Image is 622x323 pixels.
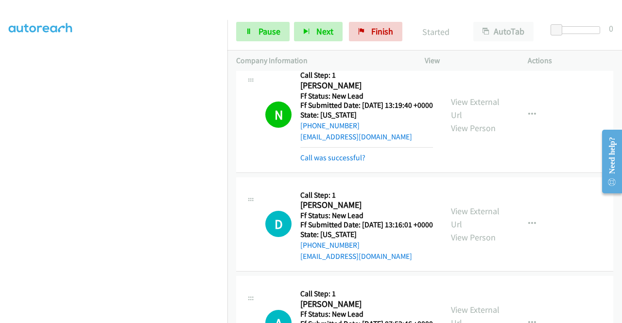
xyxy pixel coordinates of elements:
[300,220,433,230] h5: Ff Submitted Date: [DATE] 13:16:01 +0000
[300,132,412,141] a: [EMAIL_ADDRESS][DOMAIN_NAME]
[300,299,433,310] h2: [PERSON_NAME]
[300,70,433,80] h5: Call Step: 1
[371,26,393,37] span: Finish
[236,22,290,41] a: Pause
[609,22,613,35] div: 0
[300,211,433,221] h5: Ff Status: New Lead
[300,121,360,130] a: [PHONE_NUMBER]
[259,26,280,37] span: Pause
[300,200,433,211] h2: [PERSON_NAME]
[300,153,365,162] a: Call was successful?
[594,123,622,200] iframe: Resource Center
[300,230,433,239] h5: State: [US_STATE]
[300,240,360,250] a: [PHONE_NUMBER]
[265,211,292,237] div: The call is yet to be attempted
[415,25,456,38] p: Started
[300,101,433,110] h5: Ff Submitted Date: [DATE] 13:19:40 +0000
[300,110,433,120] h5: State: [US_STATE]
[300,91,433,101] h5: Ff Status: New Lead
[236,55,407,67] p: Company Information
[300,190,433,200] h5: Call Step: 1
[451,232,496,243] a: View Person
[300,252,412,261] a: [EMAIL_ADDRESS][DOMAIN_NAME]
[473,22,534,41] button: AutoTab
[528,55,613,67] p: Actions
[349,22,402,41] a: Finish
[294,22,343,41] button: Next
[300,289,433,299] h5: Call Step: 1
[265,102,292,128] h1: N
[300,309,433,319] h5: Ff Status: New Lead
[555,26,600,34] div: Delay between calls (in seconds)
[316,26,333,37] span: Next
[451,96,500,120] a: View External Url
[451,205,500,230] a: View External Url
[451,122,496,134] a: View Person
[300,80,433,91] h2: [PERSON_NAME]
[265,211,292,237] h1: D
[425,55,510,67] p: View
